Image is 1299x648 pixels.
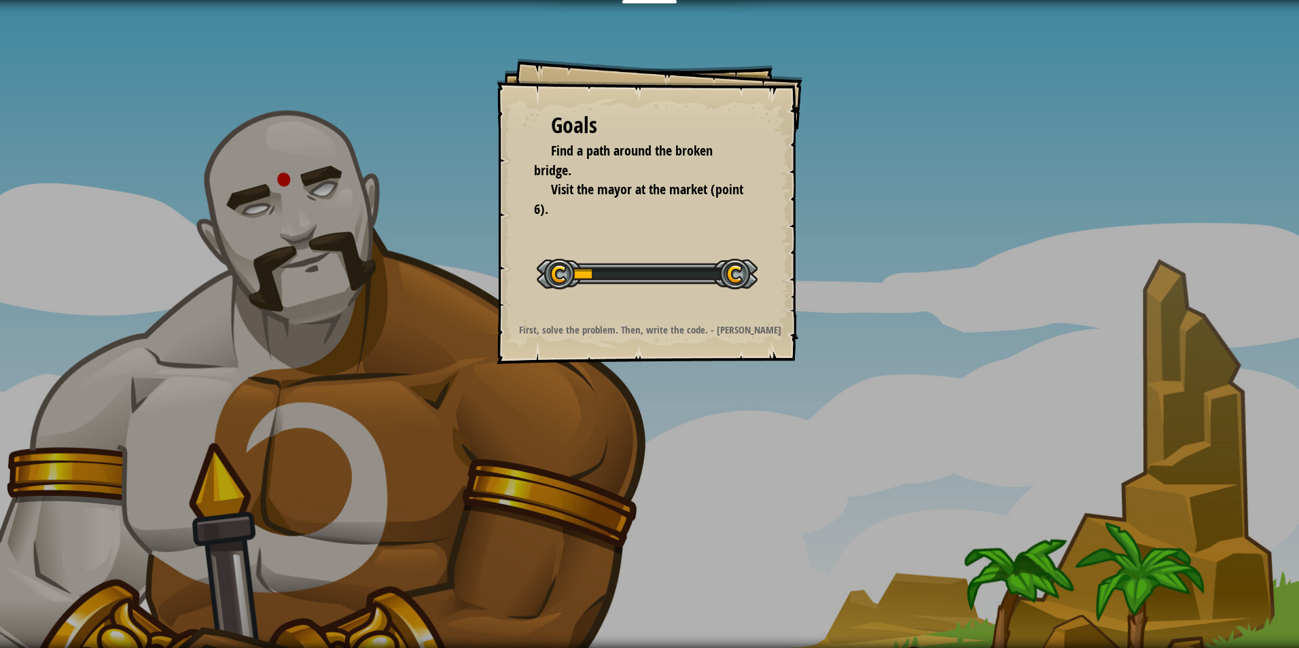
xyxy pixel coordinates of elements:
span: Visit the mayor at the market (point 6). [534,180,743,218]
li: Find a path around the broken bridge. [534,141,745,180]
span: Find a path around the broken bridge. [534,141,713,179]
strong: First, solve the problem. Then, write the code. - [PERSON_NAME] [519,323,781,337]
li: Visit the mayor at the market (point 6). [534,180,745,219]
div: Goals [551,110,748,141]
